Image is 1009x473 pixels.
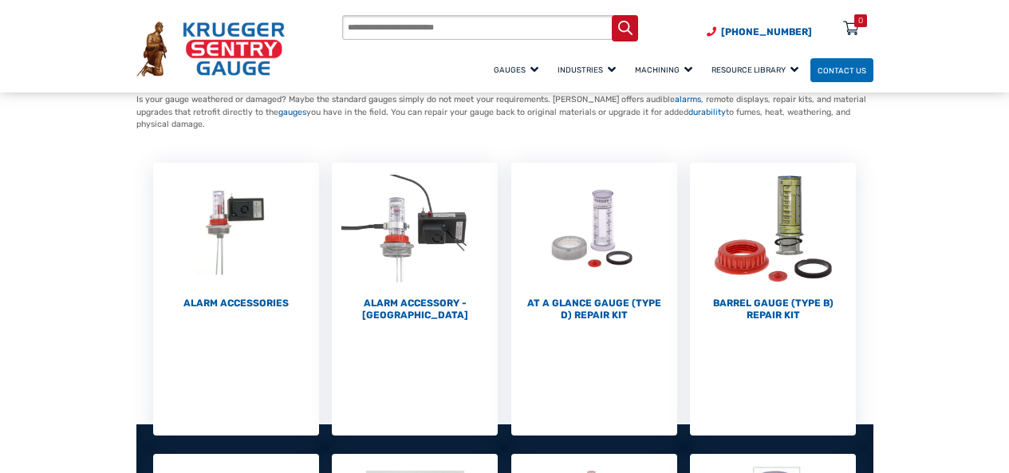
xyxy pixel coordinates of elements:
a: Visit product category Alarm Accessories [153,163,319,309]
a: gauges [278,107,306,117]
span: Gauges [494,65,538,74]
h2: At a Glance Gauge (Type D) Repair Kit [511,298,677,321]
h2: Alarm Accessories [153,298,319,309]
div: 0 [858,14,863,27]
a: Visit product category Barrel Gauge (Type B) Repair Kit [690,163,856,321]
a: Contact Us [810,58,873,83]
a: Phone Number (920) 434-8860 [707,25,812,39]
a: Machining [628,56,704,84]
a: Resource Library [704,56,810,84]
a: Visit product category Alarm Accessory - DC [332,163,498,321]
img: Alarm Accessory - DC [332,163,498,294]
h2: Barrel Gauge (Type B) Repair Kit [690,298,856,321]
a: durability [688,107,726,117]
img: Alarm Accessories [153,163,319,294]
a: alarms [675,94,701,104]
span: Machining [635,65,692,74]
h2: Alarm Accessory - [GEOGRAPHIC_DATA] [332,298,498,321]
img: At a Glance Gauge (Type D) Repair Kit [511,163,677,294]
a: Gauges [487,56,550,84]
img: Barrel Gauge (Type B) Repair Kit [690,163,856,294]
span: Resource Library [711,65,798,74]
span: [PHONE_NUMBER] [721,26,812,37]
span: Contact Us [818,65,866,74]
p: Is your gauge weathered or damaged? Maybe the standard gauges simply do not meet your requirement... [136,81,873,131]
a: Industries [550,56,628,84]
a: Visit product category At a Glance Gauge (Type D) Repair Kit [511,163,677,321]
span: Industries [558,65,616,74]
img: Krueger Sentry Gauge [136,22,285,77]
